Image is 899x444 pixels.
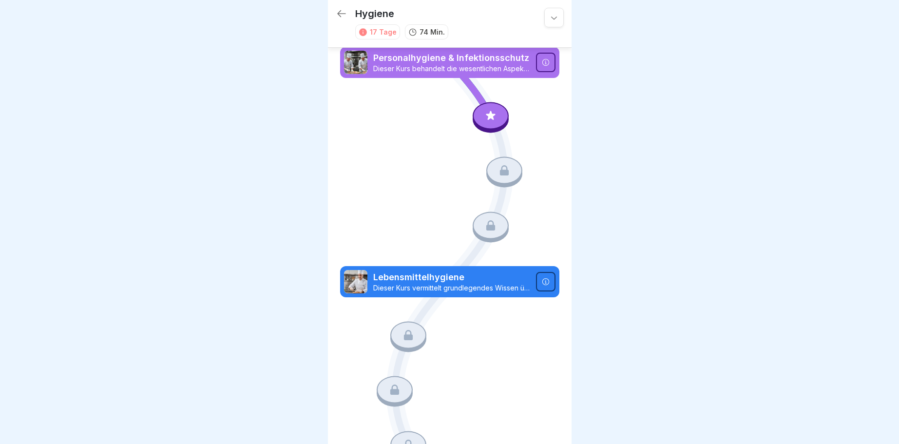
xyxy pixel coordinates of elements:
img: jz0fz12u36edh1e04itkdbcq.png [344,270,367,293]
div: 17 Tage [370,27,397,37]
p: Hygiene [355,8,394,19]
img: tq1iwfpjw7gb8q143pboqzza.png [344,51,367,74]
p: Dieser Kurs vermittelt grundlegendes Wissen über die Hygiene und Handhabung von Lebensmitteln in ... [373,284,530,292]
p: Personalhygiene & Infektionsschutz [373,52,530,64]
p: 74 Min. [420,27,445,37]
p: Lebensmittelhygiene [373,271,530,284]
p: Dieser Kurs behandelt die wesentlichen Aspekte der Lebensmittelsicherheit und Hygiene in der Gast... [373,64,530,73]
